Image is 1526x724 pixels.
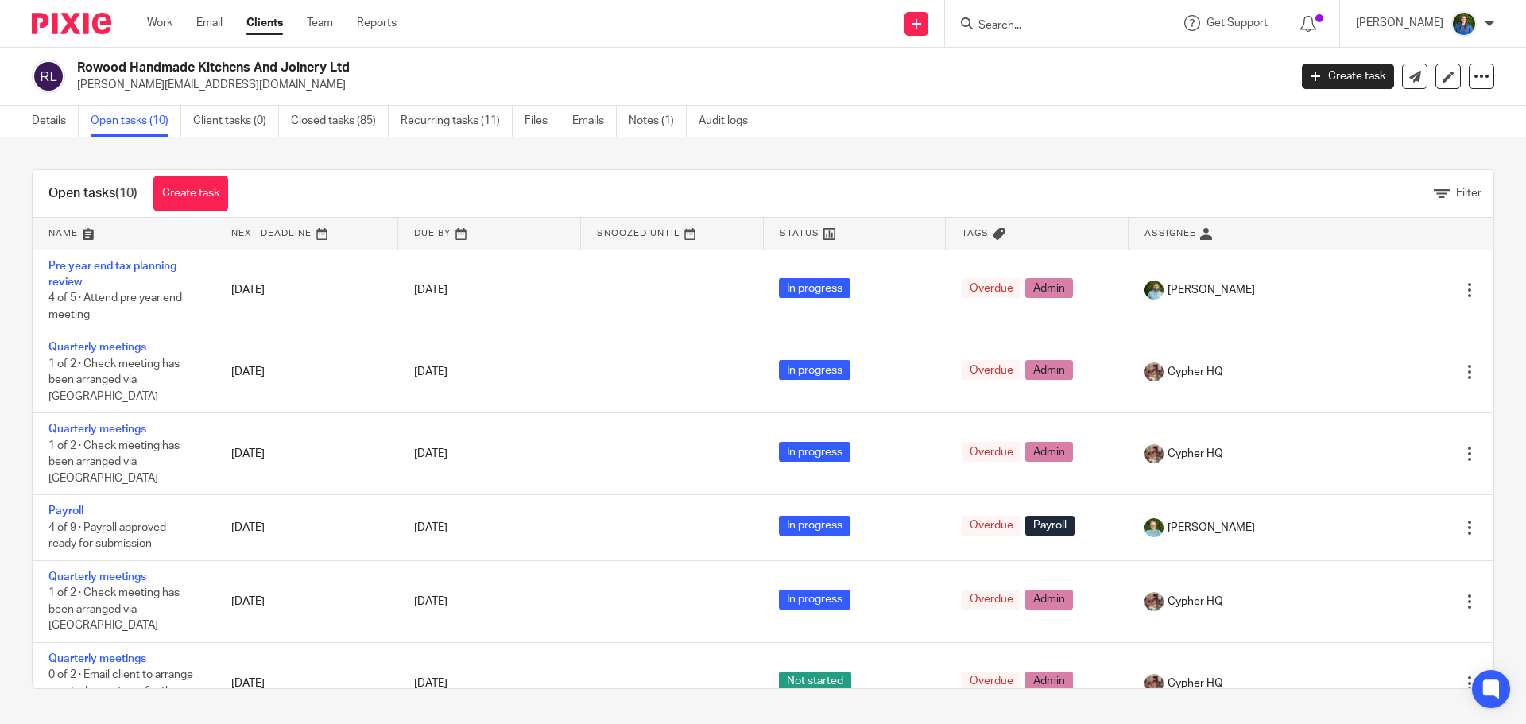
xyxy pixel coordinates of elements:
a: Quarterly meetings [48,424,146,435]
img: svg%3E [32,60,65,93]
span: Get Support [1206,17,1268,29]
span: In progress [779,590,850,610]
span: Overdue [962,278,1021,298]
span: [PERSON_NAME] [1168,282,1255,298]
a: Notes (1) [629,106,687,137]
span: 0 of 2 · Email client to arrange quarterly meetings for the year [48,669,193,713]
input: Search [977,19,1120,33]
span: In progress [779,278,850,298]
a: Payroll [48,505,83,517]
a: Pre year end tax planning review [48,261,176,288]
img: A9EA1D9F-5CC4-4D49-85F1-B1749FAF3577.jpeg [1144,362,1164,381]
span: [DATE] [414,522,447,533]
a: Email [196,15,223,31]
a: Emails [572,106,617,137]
a: Closed tasks (85) [291,106,389,137]
span: Cypher HQ [1168,594,1223,610]
img: A9EA1D9F-5CC4-4D49-85F1-B1749FAF3577.jpeg [1144,592,1164,611]
span: [DATE] [414,448,447,459]
img: U9kDOIcY.jpeg [1144,518,1164,537]
span: [DATE] [414,366,447,377]
td: [DATE] [215,331,398,413]
td: [DATE] [215,642,398,724]
a: Reports [357,15,397,31]
span: Snoozed Until [597,229,680,238]
img: A9EA1D9F-5CC4-4D49-85F1-B1749FAF3577.jpeg [1144,674,1164,693]
span: In progress [779,442,850,462]
span: Admin [1025,442,1073,462]
span: [PERSON_NAME] [1168,520,1255,536]
td: [DATE] [215,495,398,560]
span: Tags [962,229,989,238]
span: 1 of 2 · Check meeting has been arranged via [GEOGRAPHIC_DATA] [48,440,180,484]
a: Create task [153,176,228,211]
a: Recurring tasks (11) [401,106,513,137]
span: Overdue [962,590,1021,610]
a: Create task [1302,64,1394,89]
a: Details [32,106,79,137]
a: Open tasks (10) [91,106,181,137]
span: (10) [115,187,137,199]
span: [DATE] [414,596,447,607]
span: Admin [1025,278,1073,298]
span: 1 of 2 · Check meeting has been arranged via [GEOGRAPHIC_DATA] [48,358,180,402]
a: Team [307,15,333,31]
a: Audit logs [699,106,760,137]
a: Files [525,106,560,137]
span: Cypher HQ [1168,676,1223,691]
p: [PERSON_NAME][EMAIL_ADDRESS][DOMAIN_NAME] [77,77,1278,93]
p: [PERSON_NAME] [1356,15,1443,31]
span: Overdue [962,442,1021,462]
span: Overdue [962,516,1021,536]
img: Pixie [32,13,111,34]
span: Not started [779,672,851,691]
a: Clients [246,15,283,31]
span: Overdue [962,360,1021,380]
span: In progress [779,516,850,536]
span: Admin [1025,672,1073,691]
span: Payroll [1025,516,1075,536]
span: Overdue [962,672,1021,691]
span: Cypher HQ [1168,364,1223,380]
span: [DATE] [414,285,447,296]
span: 4 of 9 · Payroll approved - ready for submission [48,522,172,550]
td: [DATE] [215,560,398,642]
td: [DATE] [215,250,398,331]
a: Quarterly meetings [48,653,146,664]
h2: Rowood Handmade Kitchens And Joinery Ltd [77,60,1038,76]
span: 4 of 5 · Attend pre year end meeting [48,292,182,320]
img: IxkmB6f8.jpeg [1144,281,1164,300]
h1: Open tasks [48,185,137,202]
span: 1 of 2 · Check meeting has been arranged via [GEOGRAPHIC_DATA] [48,587,180,631]
span: In progress [779,360,850,380]
img: xxZt8RRI.jpeg [1451,11,1477,37]
img: A9EA1D9F-5CC4-4D49-85F1-B1749FAF3577.jpeg [1144,444,1164,463]
td: [DATE] [215,413,398,495]
a: Quarterly meetings [48,342,146,353]
a: Work [147,15,172,31]
a: Quarterly meetings [48,571,146,583]
span: Admin [1025,360,1073,380]
span: Filter [1456,188,1481,199]
span: [DATE] [414,678,447,689]
a: Client tasks (0) [193,106,279,137]
span: Cypher HQ [1168,446,1223,462]
span: Admin [1025,590,1073,610]
span: Status [780,229,819,238]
